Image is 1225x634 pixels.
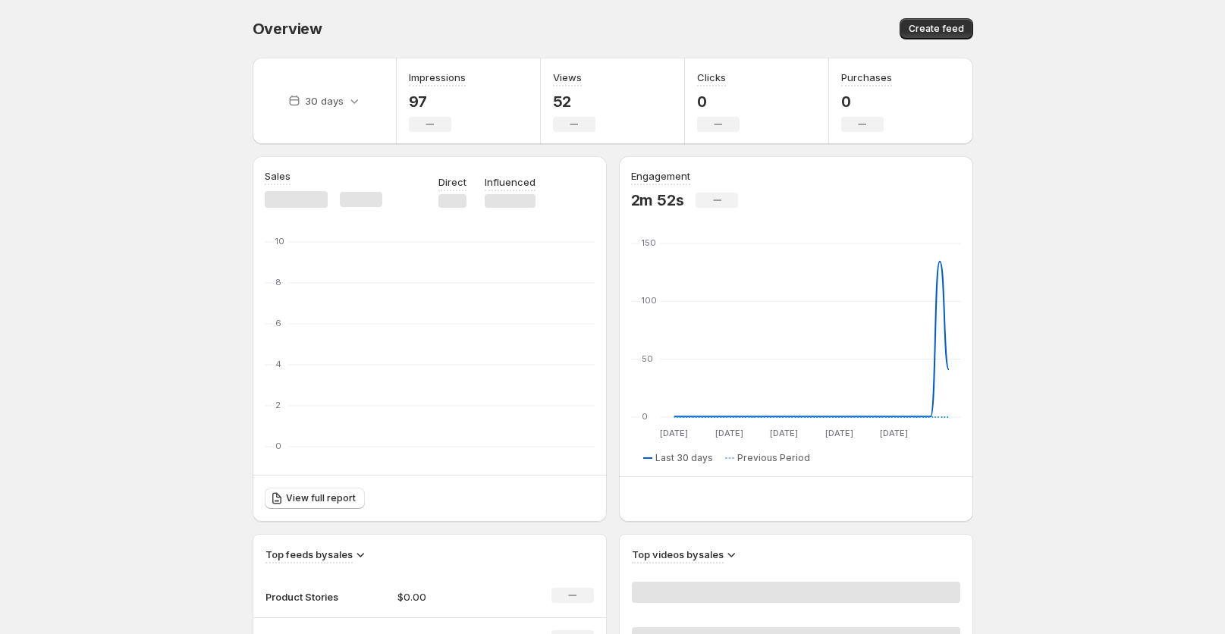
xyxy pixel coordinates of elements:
[553,93,595,111] p: 52
[631,191,684,209] p: 2m 52s
[909,23,964,35] span: Create feed
[305,93,344,108] p: 30 days
[642,237,656,248] text: 150
[275,277,281,287] text: 8
[841,70,892,85] h3: Purchases
[697,93,740,111] p: 0
[253,20,322,38] span: Overview
[642,411,648,422] text: 0
[438,174,466,190] p: Direct
[275,441,281,451] text: 0
[642,295,657,306] text: 100
[632,547,724,562] h3: Top videos by sales
[655,452,713,464] span: Last 30 days
[841,93,892,111] p: 0
[265,589,341,604] p: Product Stories
[275,400,281,410] text: 2
[880,428,908,438] text: [DATE]
[409,93,466,111] p: 97
[631,168,690,184] h3: Engagement
[409,70,466,85] h3: Impressions
[265,547,353,562] h3: Top feeds by sales
[642,353,653,364] text: 50
[397,589,505,604] p: $0.00
[715,428,743,438] text: [DATE]
[825,428,853,438] text: [DATE]
[275,318,281,328] text: 6
[485,174,536,190] p: Influenced
[697,70,726,85] h3: Clicks
[286,492,356,504] span: View full report
[660,428,688,438] text: [DATE]
[265,488,365,509] a: View full report
[275,359,281,369] text: 4
[553,70,582,85] h3: Views
[770,428,798,438] text: [DATE]
[265,168,291,184] h3: Sales
[275,236,284,246] text: 10
[737,452,810,464] span: Previous Period
[900,18,973,39] button: Create feed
